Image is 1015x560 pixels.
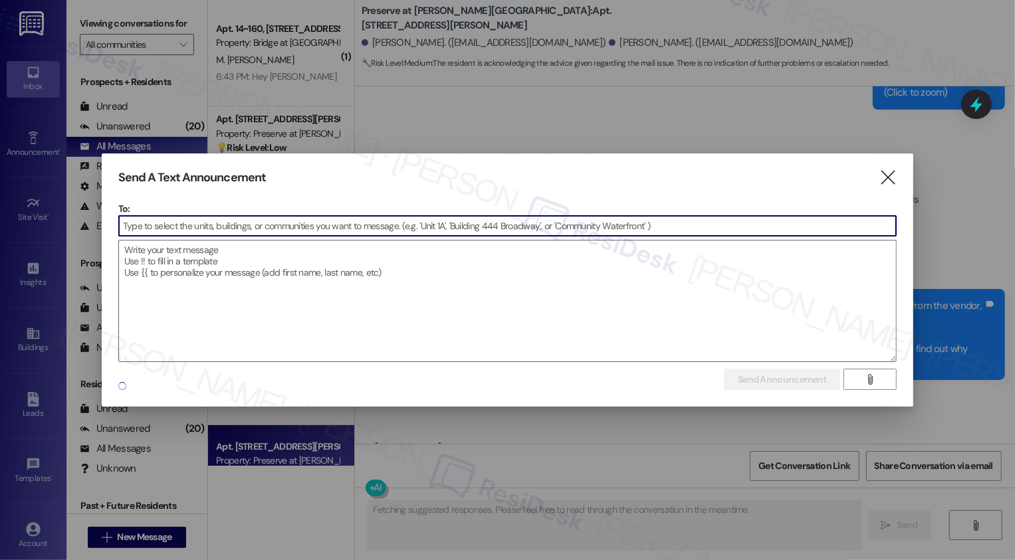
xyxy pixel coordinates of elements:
[879,171,897,185] i: 
[118,202,897,215] p: To:
[865,374,875,385] i: 
[738,373,826,387] span: Send Announcement
[119,216,897,236] input: Type to select the units, buildings, or communities you want to message. (e.g. 'Unit 1A', 'Buildi...
[724,369,840,390] button: Send Announcement
[118,170,266,185] h3: Send A Text Announcement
